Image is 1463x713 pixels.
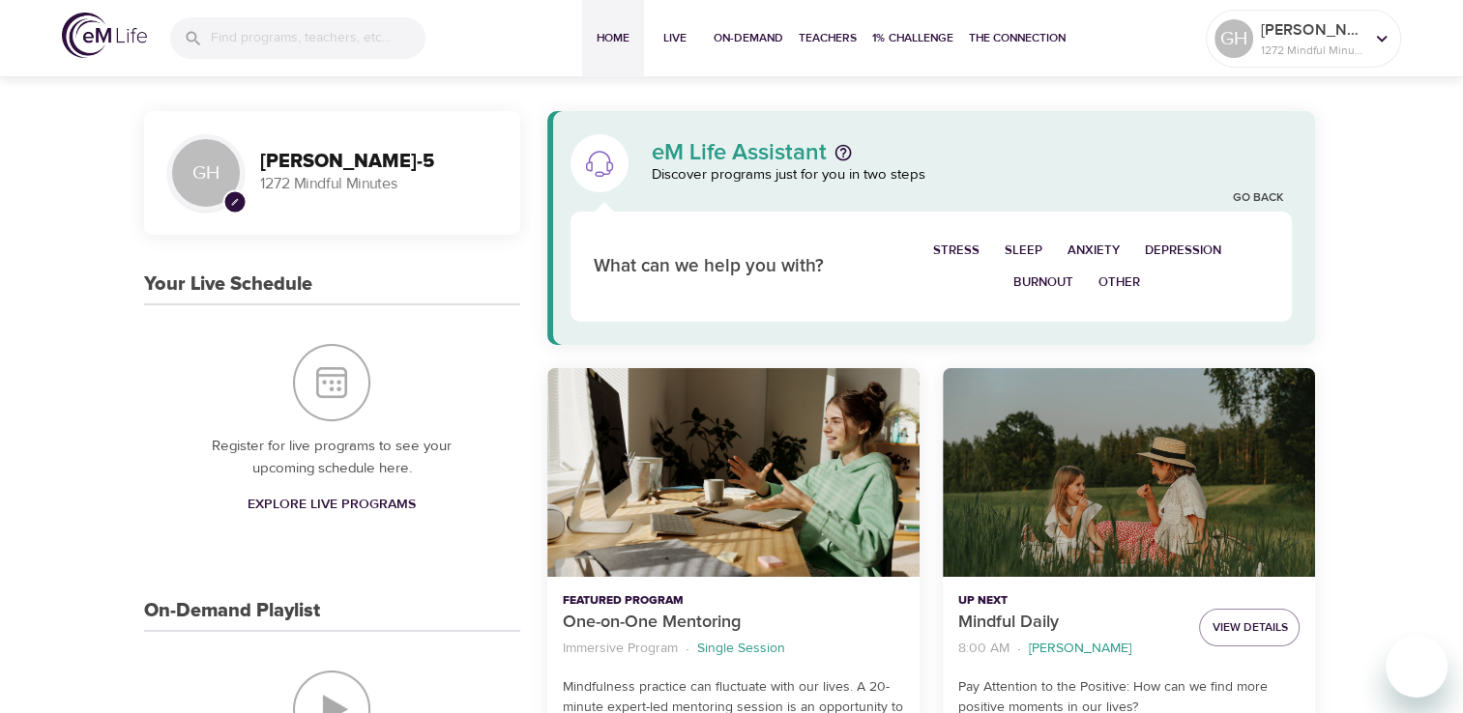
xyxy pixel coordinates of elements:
p: One-on-One Mentoring [563,610,904,636]
a: Go Back [1232,190,1282,207]
a: Explore Live Programs [240,487,424,523]
span: Anxiety [1068,240,1120,262]
button: Burnout [1001,267,1086,299]
p: Immersive Program [563,639,678,659]
li: · [1017,636,1021,662]
span: Live [652,28,698,48]
p: Up Next [958,592,1184,610]
p: 1272 Mindful Minutes [1261,42,1363,59]
button: Mindful Daily [943,368,1315,578]
p: What can we help you with? [594,253,862,281]
p: eM Life Assistant [652,141,827,164]
span: Teachers [799,28,857,48]
p: Single Session [697,639,785,659]
iframe: Button to launch messaging window [1386,636,1448,698]
p: Discover programs just for you in two steps [652,164,1293,186]
p: Register for live programs to see your upcoming schedule here. [183,436,482,479]
span: The Connection [969,28,1066,48]
button: Other [1086,267,1153,299]
nav: breadcrumb [958,636,1184,662]
button: Sleep [992,235,1055,267]
li: · [686,636,689,662]
p: 1272 Mindful Minutes [260,173,497,195]
div: GH [1214,19,1253,58]
span: View Details [1212,617,1287,638]
p: 8:00 AM [958,639,1009,659]
button: View Details [1199,609,1300,646]
span: Stress [933,240,980,262]
button: Stress [921,235,992,267]
p: [PERSON_NAME]-5 [1261,18,1363,42]
button: Depression [1132,235,1234,267]
img: Your Live Schedule [293,344,370,421]
h3: [PERSON_NAME]-5 [260,151,497,173]
span: Other [1098,271,1140,294]
p: [PERSON_NAME] [1029,639,1131,659]
h3: On-Demand Playlist [144,600,320,622]
span: On-Demand [714,28,783,48]
button: One-on-One Mentoring [547,368,920,578]
div: GH [167,134,245,212]
button: Anxiety [1055,235,1132,267]
h3: Your Live Schedule [144,273,312,296]
span: Burnout [1013,271,1073,294]
p: Mindful Daily [958,610,1184,636]
span: Depression [1145,240,1221,262]
input: Find programs, teachers, etc... [211,17,425,59]
span: Explore Live Programs [248,493,416,517]
span: 1% Challenge [872,28,953,48]
img: eM Life Assistant [584,148,615,179]
nav: breadcrumb [563,636,904,662]
span: Home [590,28,636,48]
img: logo [62,13,147,58]
p: Featured Program [563,592,904,610]
span: Sleep [1005,240,1042,262]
